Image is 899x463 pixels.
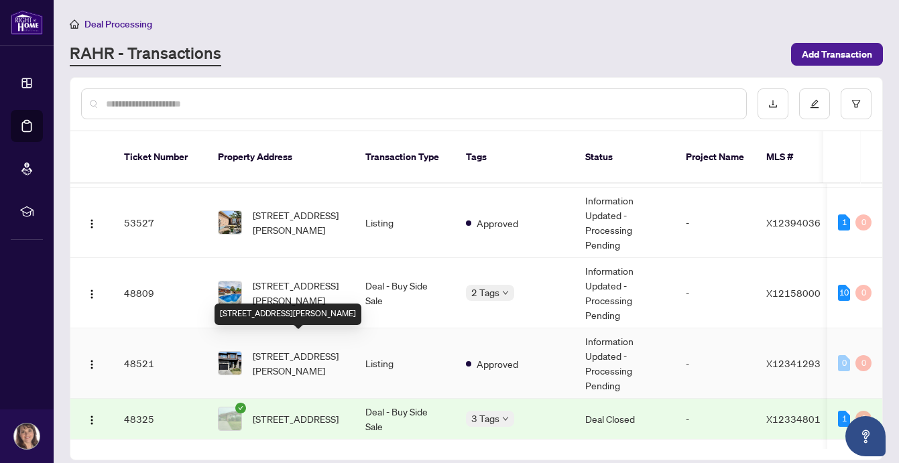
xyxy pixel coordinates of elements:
th: MLS # [756,131,836,184]
div: 1 [838,411,850,427]
td: Information Updated - Processing Pending [575,328,675,399]
span: download [768,99,778,109]
span: home [70,19,79,29]
span: X12394036 [766,216,821,228]
div: 0 [855,411,872,427]
div: 10 [838,285,850,301]
button: Logo [81,282,103,304]
button: Logo [81,408,103,429]
button: filter [841,88,872,119]
th: Transaction Type [355,131,455,184]
button: Open asap [845,416,886,456]
td: Information Updated - Processing Pending [575,188,675,258]
span: filter [851,99,861,109]
span: X12158000 [766,287,821,299]
img: Logo [86,289,97,300]
button: Logo [81,352,103,374]
button: Logo [81,212,103,233]
span: Approved [477,216,518,230]
span: X12341293 [766,357,821,369]
img: thumbnail-img [219,211,241,234]
button: download [758,88,788,119]
th: Status [575,131,675,184]
td: 48325 [113,399,207,440]
a: RAHR - Transactions [70,42,221,66]
td: Deal - Buy Side Sale [355,258,455,328]
td: - [675,188,756,258]
div: 0 [838,355,850,371]
th: Ticket Number [113,131,207,184]
div: 1 [838,214,850,230]
td: 48521 [113,328,207,399]
span: [STREET_ADDRESS][PERSON_NAME] [253,278,344,308]
img: logo [11,10,43,35]
td: Listing [355,328,455,399]
span: [STREET_ADDRESS][PERSON_NAME] [253,348,344,378]
span: [STREET_ADDRESS][PERSON_NAME] [253,208,344,237]
td: Deal - Buy Side Sale [355,399,455,440]
button: edit [799,88,830,119]
span: Add Transaction [802,44,872,65]
td: - [675,328,756,399]
img: Logo [86,218,97,229]
td: - [675,258,756,328]
img: Profile Icon [14,423,40,449]
div: 0 [855,285,872,301]
div: 0 [855,214,872,230]
td: Deal Closed [575,399,675,440]
td: 48809 [113,258,207,328]
img: thumbnail-img [219,352,241,375]
span: down [502,415,509,422]
td: Listing [355,188,455,258]
th: Tags [455,131,575,184]
img: thumbnail-img [219,281,241,304]
span: X12334801 [766,413,821,425]
span: 2 Tags [471,285,499,300]
td: 53527 [113,188,207,258]
span: edit [810,99,819,109]
span: Deal Processing [84,18,152,30]
img: Logo [86,415,97,425]
button: Add Transaction [791,43,883,66]
img: Logo [86,359,97,370]
td: - [675,399,756,440]
span: [STREET_ADDRESS] [253,411,339,426]
div: [STREET_ADDRESS][PERSON_NAME] [215,304,361,325]
td: Information Updated - Processing Pending [575,258,675,328]
span: 3 Tags [471,411,499,426]
img: thumbnail-img [219,407,241,430]
div: 0 [855,355,872,371]
span: check-circle [235,403,246,413]
th: Property Address [207,131,355,184]
span: down [502,289,509,296]
span: Approved [477,356,518,371]
th: Project Name [675,131,756,184]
